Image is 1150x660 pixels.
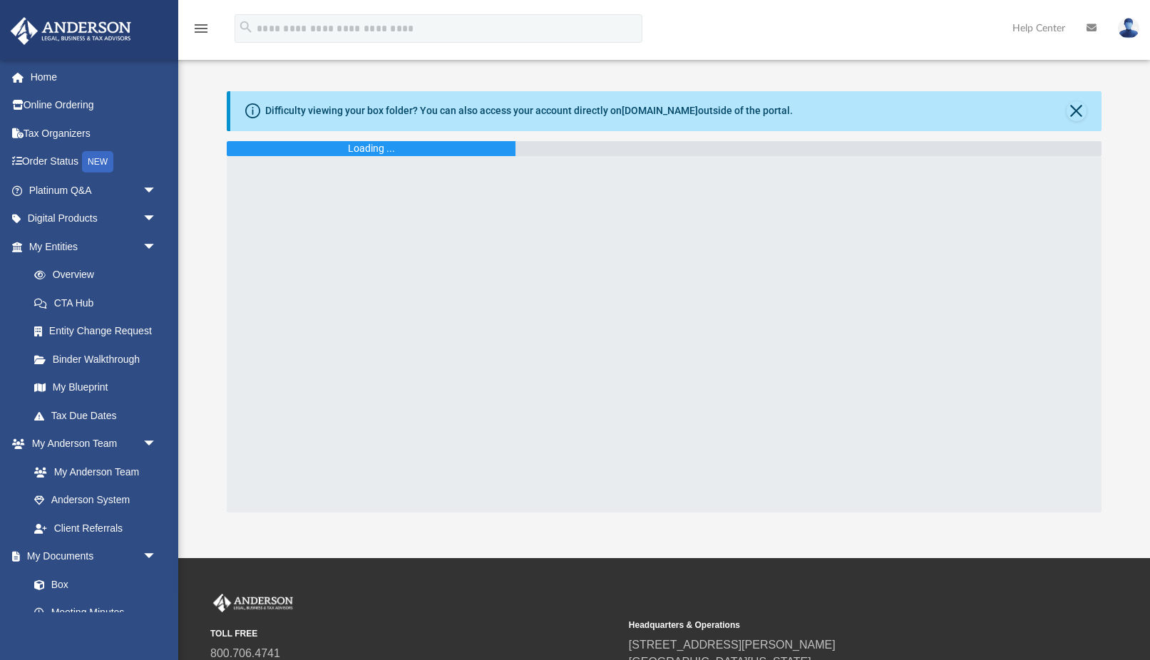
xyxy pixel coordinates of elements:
[10,430,171,458] a: My Anderson Teamarrow_drop_down
[265,103,793,118] div: Difficulty viewing your box folder? You can also access your account directly on outside of the p...
[629,619,1037,631] small: Headquarters & Operations
[348,141,395,156] div: Loading ...
[10,119,178,148] a: Tax Organizers
[238,19,254,35] i: search
[210,647,280,659] a: 800.706.4741
[20,599,171,627] a: Meeting Minutes
[629,639,836,651] a: [STREET_ADDRESS][PERSON_NAME]
[20,401,178,430] a: Tax Due Dates
[143,232,171,262] span: arrow_drop_down
[210,627,619,640] small: TOLL FREE
[20,373,171,402] a: My Blueprint
[82,151,113,172] div: NEW
[10,91,178,120] a: Online Ordering
[143,176,171,205] span: arrow_drop_down
[20,570,164,599] a: Box
[192,27,210,37] a: menu
[192,20,210,37] i: menu
[20,514,171,542] a: Client Referrals
[10,176,178,205] a: Platinum Q&Aarrow_drop_down
[210,594,296,612] img: Anderson Advisors Platinum Portal
[1118,18,1139,38] img: User Pic
[10,542,171,571] a: My Documentsarrow_drop_down
[20,317,178,346] a: Entity Change Request
[6,17,135,45] img: Anderson Advisors Platinum Portal
[10,205,178,233] a: Digital Productsarrow_drop_down
[20,486,171,515] a: Anderson System
[143,542,171,572] span: arrow_drop_down
[143,430,171,459] span: arrow_drop_down
[622,105,698,116] a: [DOMAIN_NAME]
[10,232,178,261] a: My Entitiesarrow_drop_down
[10,63,178,91] a: Home
[143,205,171,234] span: arrow_drop_down
[1067,101,1087,121] button: Close
[20,345,178,373] a: Binder Walkthrough
[20,261,178,289] a: Overview
[20,458,164,486] a: My Anderson Team
[20,289,178,317] a: CTA Hub
[10,148,178,177] a: Order StatusNEW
